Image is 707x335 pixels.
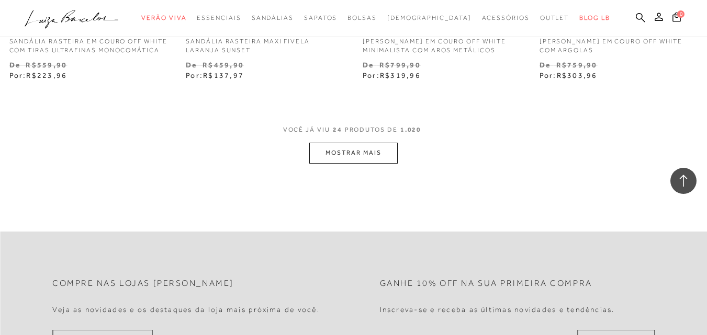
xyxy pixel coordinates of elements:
[400,126,422,133] span: 1.020
[540,8,569,28] a: categoryNavScreenReaderText
[677,10,684,18] span: 0
[380,71,421,79] span: R$319,96
[363,61,374,69] small: De
[482,8,530,28] a: categoryNavScreenReaderText
[26,61,67,69] small: R$559,90
[186,61,197,69] small: De
[387,8,472,28] a: noSubCategoriesText
[304,14,337,21] span: Sapatos
[557,71,598,79] span: R$303,96
[203,71,244,79] span: R$137,97
[363,71,421,79] span: Por:
[9,61,20,69] small: De
[186,71,244,79] span: Por:
[387,14,472,21] span: [DEMOGRAPHIC_DATA]
[283,126,424,133] span: VOCÊ JÁ VIU PRODUTOS DE
[2,31,176,55] a: SANDÁLIA RASTEIRA EM COURO OFF WHITE COM TIRAS ULTRAFINAS MONOCOMÁTICA
[532,31,706,55] a: [PERSON_NAME] EM COURO OFF WHITE COM ARGOLAS
[579,8,610,28] a: BLOG LB
[540,14,569,21] span: Outlet
[252,14,294,21] span: Sandálias
[197,14,241,21] span: Essenciais
[579,14,610,21] span: BLOG LB
[141,8,186,28] a: categoryNavScreenReaderText
[540,71,598,79] span: Por:
[347,14,377,21] span: Bolsas
[482,14,530,21] span: Acessórios
[333,126,342,133] span: 24
[141,14,186,21] span: Verão Viva
[178,31,352,55] a: SANDÁLIA RASTEIRA MAXI FIVELA LARANJA SUNSET
[26,71,67,79] span: R$223,96
[304,8,337,28] a: categoryNavScreenReaderText
[380,305,615,314] h4: Inscreva-se e receba as últimas novidades e tendências.
[380,279,592,288] h2: Ganhe 10% off na sua primeira compra
[540,61,551,69] small: De
[9,71,68,79] span: Por:
[309,143,397,163] button: MOSTRAR MAIS
[203,61,244,69] small: R$459,90
[556,61,598,69] small: R$759,90
[252,8,294,28] a: categoryNavScreenReaderText
[355,31,529,55] a: [PERSON_NAME] EM COURO OFF WHITE MINIMALISTA COM AROS METÁLICOS
[52,305,320,314] h4: Veja as novidades e os destaques da loja mais próxima de você.
[52,279,234,288] h2: Compre nas lojas [PERSON_NAME]
[197,8,241,28] a: categoryNavScreenReaderText
[347,8,377,28] a: categoryNavScreenReaderText
[669,11,684,26] button: 0
[379,61,421,69] small: R$799,90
